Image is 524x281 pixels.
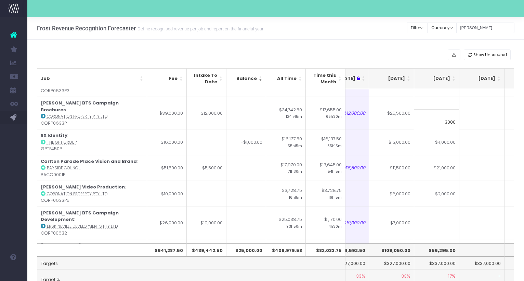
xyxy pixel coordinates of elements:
[147,97,187,129] td: $39,000.00
[147,68,187,89] th: Fee: activate to sort column ascending
[306,68,345,89] th: Time this Month: activate to sort column ascending
[329,194,342,200] small: 16h15m
[369,243,414,256] th: $109,050.00
[414,181,459,207] td: $2,000.00
[464,50,511,60] button: Show Unsecured
[286,113,302,119] small: 124h45m
[187,239,226,271] td: $6,500.00
[266,181,306,207] td: $3,728.75
[286,223,302,229] small: 93h50m
[41,210,119,223] strong: [PERSON_NAME] BTS Campaign Development
[306,239,345,271] td: $5,200.00
[306,181,345,207] td: $3,728.75
[306,97,345,129] td: $17,655.00
[147,129,187,155] td: $16,000.00
[324,243,369,256] th: $106,592.50
[9,267,19,278] img: images/default_profile_image.png
[226,68,266,89] th: Balance: activate to sort column ascending
[47,165,81,171] abbr: Bayside Council
[306,243,345,256] th: $82,033.75
[266,155,306,181] td: $17,970.00
[326,113,342,119] small: 65h30m
[266,243,306,256] th: $406,979.58
[414,256,459,269] td: $337,000.00
[147,207,187,239] td: $26,000.00
[147,181,187,207] td: $10,000.00
[41,100,119,113] strong: [PERSON_NAME] BTS Campaign Brochures
[324,207,369,239] td: $19,000.00
[306,155,345,181] td: $13,645.00
[288,142,302,149] small: 55h15m
[369,68,414,89] th: Sep 25: activate to sort column ascending
[37,68,147,89] th: Job: activate to sort column ascending
[41,184,125,190] strong: [PERSON_NAME] Video Production
[288,168,302,174] small: 71h30m
[324,256,369,269] td: $327,000.00
[329,223,342,229] small: 4h30m
[369,181,414,207] td: $8,000.00
[401,273,410,280] span: 33%
[266,97,306,129] td: $34,742.50
[266,129,306,155] td: $16,137.50
[306,129,345,155] td: $16,137.50
[37,239,147,271] td: : CORP00635
[414,155,459,181] td: $21,000.00
[147,243,187,256] th: $641,287.50
[187,155,226,181] td: $5,500.00
[327,142,342,149] small: 55h15m
[369,239,414,271] td: $6,000.00
[306,207,345,239] td: $1,170.00
[187,97,226,129] td: $12,000.00
[456,23,514,33] input: Search...
[414,68,459,89] th: Oct 25: activate to sort column ascending
[369,97,414,129] td: $25,500.00
[356,273,365,280] span: 33%
[414,239,459,271] td: $2,500.00
[498,273,501,280] span: -
[147,155,187,181] td: $51,500.00
[226,129,266,155] td: -$1,000.00
[324,68,369,89] th: Aug 25 : activate to sort column ascending
[473,52,507,58] span: Show Unsecured
[266,239,306,271] td: $17,175.00
[448,273,456,280] span: 17%
[369,155,414,181] td: $11,500.00
[407,23,428,33] button: Filter
[47,224,118,229] abbr: Erskineville Developments Pty Ltd
[226,243,266,256] th: $25,000.00
[187,68,226,89] th: Intake To Date: activate to sort column ascending
[187,207,226,239] td: $19,000.00
[147,239,187,271] td: $15,000.00
[41,132,67,139] strong: 8X Identity
[427,23,457,33] button: Currency
[37,155,147,181] td: : BACO0001P
[37,25,263,32] h3: Frost Revenue Recognition Forecaster
[37,181,147,207] td: : CORP0633P5
[324,239,369,271] td: $6,500.00
[459,68,505,89] th: Nov 25: activate to sort column ascending
[414,129,459,155] td: $4,000.00
[414,97,459,129] td: $1,500.00
[187,243,226,256] th: $439,442.50
[37,129,147,155] td: : GPTF450P
[41,242,138,255] strong: [PERSON_NAME] BTS Campaign Project Managemen...
[47,191,107,197] abbr: Coronation Property Pty Ltd
[37,256,345,269] td: Targets
[136,25,263,32] small: Define recognised revenue per job and report on the financial year
[324,97,369,129] td: $12,000.00
[369,256,414,269] td: $327,000.00
[328,168,342,174] small: 54h15m
[289,194,302,200] small: 16h15m
[37,207,147,239] td: : CORP00632
[47,140,77,145] abbr: The GPT Group
[459,256,505,269] td: $337,000.00
[266,68,306,89] th: All Time: activate to sort column ascending
[47,114,107,119] abbr: Coronation Property Pty Ltd
[37,97,147,129] td: : CORP0633P
[266,207,306,239] td: $25,038.75
[369,129,414,155] td: $13,000.00
[41,158,137,165] strong: Carlton Parade Place Vision and Brand
[369,207,414,239] td: $7,000.00
[414,243,459,256] th: $56,295.00
[324,155,369,181] td: $5,500.00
